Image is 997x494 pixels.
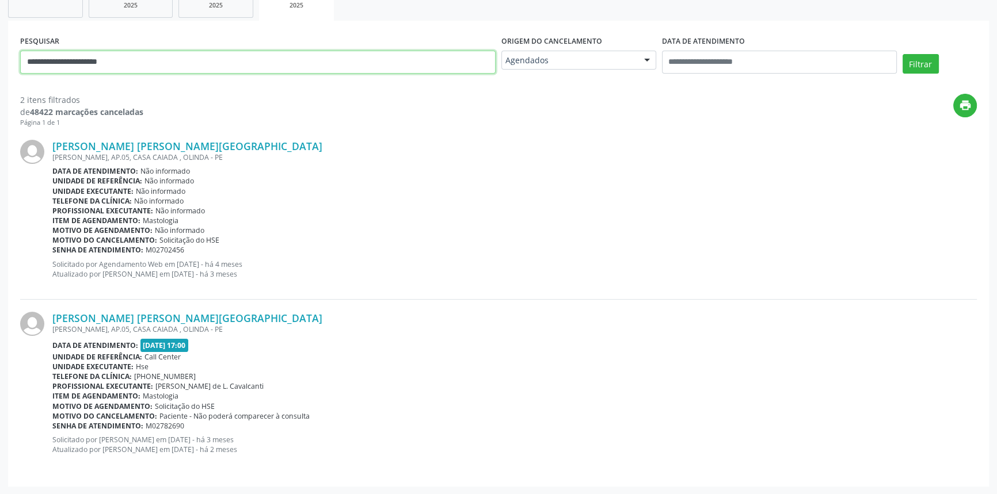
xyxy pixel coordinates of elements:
b: Profissional executante: [52,206,153,216]
span: Não informado [144,176,194,186]
span: Não informado [155,225,204,235]
strong: 48422 marcações canceladas [30,106,143,117]
p: Solicitado por [PERSON_NAME] em [DATE] - há 3 meses Atualizado por [PERSON_NAME] em [DATE] - há 2... [52,435,977,454]
span: Paciente - Não poderá comparecer à consulta [159,411,310,421]
b: Unidade executante: [52,362,134,372]
b: Data de atendimento: [52,340,138,350]
b: Unidade de referência: [52,176,142,186]
b: Telefone da clínica: [52,372,132,381]
b: Telefone da clínica: [52,196,132,206]
span: Hse [136,362,149,372]
b: Senha de atendimento: [52,245,143,255]
span: [DATE] 17:00 [140,339,189,352]
label: DATA DE ATENDIMENTO [662,33,745,51]
b: Item de agendamento: [52,391,140,401]
b: Motivo de agendamento: [52,225,153,235]
div: Página 1 de 1 [20,118,143,128]
b: Unidade de referência: [52,352,142,362]
button: Filtrar [903,54,939,74]
a: [PERSON_NAME] [PERSON_NAME][GEOGRAPHIC_DATA] [52,312,322,324]
span: Agendados [505,55,633,66]
b: Item de agendamento: [52,216,140,225]
div: 2 itens filtrados [20,94,143,106]
b: Data de atendimento: [52,166,138,176]
div: 2025 [267,1,326,10]
span: Mastologia [143,216,178,225]
b: Profissional executante: [52,381,153,391]
img: img [20,140,44,164]
span: [PHONE_NUMBER] [134,372,196,381]
label: Origem do cancelamento [501,33,602,51]
span: Solicitação do HSE [159,235,219,245]
div: 2025 [97,1,164,10]
div: [PERSON_NAME], AP.05, CASA CAIADA , OLINDA - PE [52,152,977,162]
b: Motivo do cancelamento: [52,235,157,245]
span: Não informado [136,186,185,196]
span: Call Center [144,352,181,362]
label: PESQUISAR [20,33,59,51]
span: Não informado [134,196,184,206]
b: Unidade executante: [52,186,134,196]
span: M02702456 [146,245,184,255]
i: print [959,99,972,112]
div: de [20,106,143,118]
b: Motivo do cancelamento: [52,411,157,421]
button: print [953,94,977,117]
span: Mastologia [143,391,178,401]
b: Senha de atendimento: [52,421,143,431]
span: Não informado [155,206,205,216]
span: M02782690 [146,421,184,431]
p: Solicitado por Agendamento Web em [DATE] - há 4 meses Atualizado por [PERSON_NAME] em [DATE] - há... [52,259,977,279]
span: Não informado [140,166,190,176]
span: Solicitação do HSE [155,401,215,411]
a: [PERSON_NAME] [PERSON_NAME][GEOGRAPHIC_DATA] [52,140,322,152]
span: [PERSON_NAME] de L. Cavalcanti [155,381,264,391]
img: img [20,312,44,336]
b: Motivo de agendamento: [52,401,153,411]
div: 2025 [187,1,245,10]
div: [PERSON_NAME], AP.05, CASA CAIADA , OLINDA - PE [52,324,977,334]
